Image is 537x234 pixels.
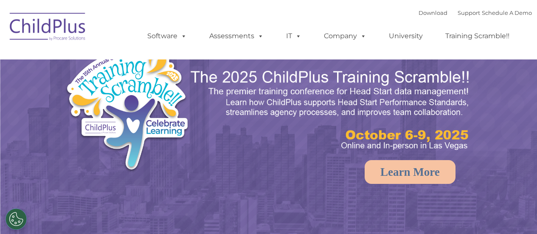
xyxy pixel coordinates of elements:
[6,209,27,230] button: Cookies Settings
[365,160,455,184] a: Learn More
[315,28,375,45] a: Company
[380,28,431,45] a: University
[6,7,90,49] img: ChildPlus by Procare Solutions
[437,28,518,45] a: Training Scramble!!
[278,28,310,45] a: IT
[419,9,532,16] font: |
[139,28,195,45] a: Software
[482,9,532,16] a: Schedule A Demo
[458,9,480,16] a: Support
[419,9,447,16] a: Download
[201,28,272,45] a: Assessments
